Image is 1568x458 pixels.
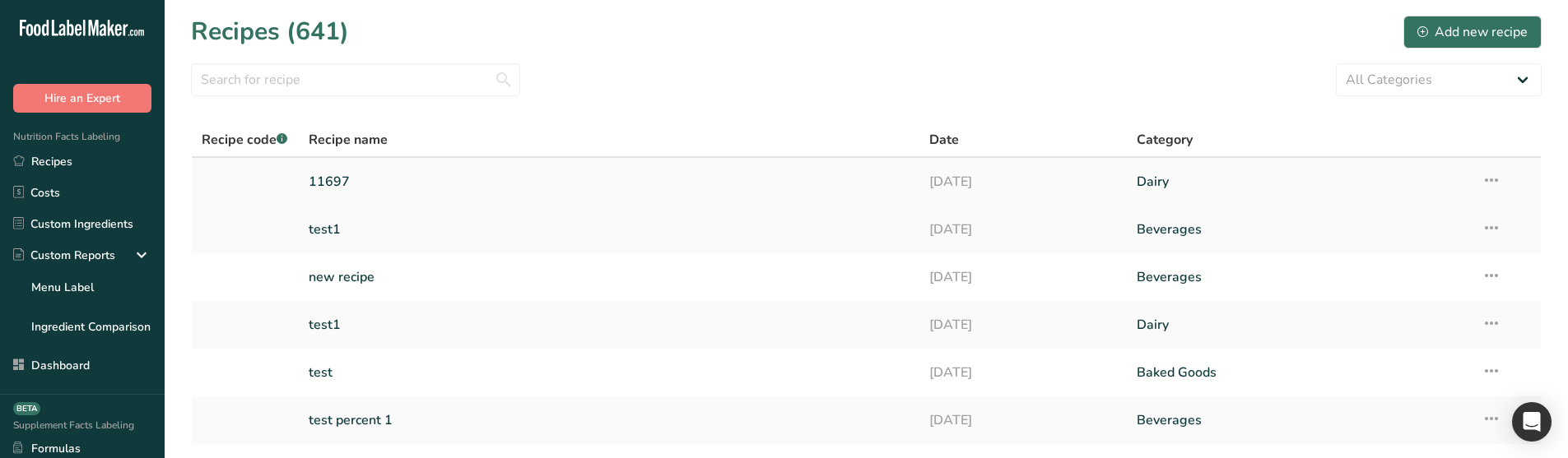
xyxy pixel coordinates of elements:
a: [DATE] [929,164,1117,199]
a: [DATE] [929,308,1117,342]
a: Dairy [1137,308,1462,342]
a: Dairy [1137,164,1462,199]
a: [DATE] [929,355,1117,390]
a: Beverages [1137,260,1462,294]
div: Add new recipe [1417,22,1528,42]
span: Recipe code [202,131,287,149]
button: Add new recipe [1403,16,1542,49]
a: 11697 [309,164,910,199]
span: Recipe name [309,130,388,150]
a: test [309,355,910,390]
input: Search for recipe [191,63,520,96]
div: BETA [13,402,40,415]
span: Date [929,130,959,150]
a: Beverages [1137,212,1462,247]
a: new recipe [309,260,910,294]
a: test1 [309,308,910,342]
a: [DATE] [929,212,1117,247]
a: Baked Goods [1137,355,1462,390]
a: [DATE] [929,403,1117,437]
div: Custom Reports [13,247,115,264]
span: Category [1137,130,1193,150]
a: test percent 1 [309,403,910,437]
h1: Recipes (641) [191,13,349,50]
a: test1 [309,212,910,247]
a: Beverages [1137,403,1462,437]
button: Hire an Expert [13,84,151,113]
a: [DATE] [929,260,1117,294]
div: Open Intercom Messenger [1512,402,1552,442]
